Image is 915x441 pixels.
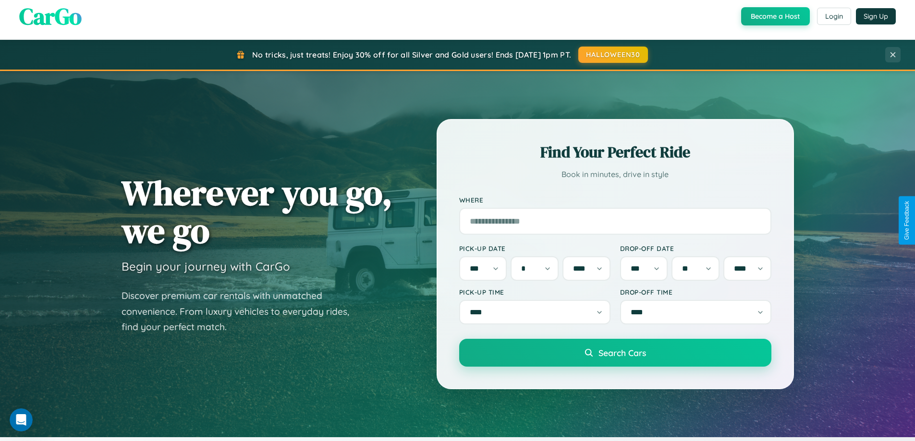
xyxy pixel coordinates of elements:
label: Where [459,196,771,204]
button: Become a Host [741,7,810,25]
label: Drop-off Date [620,244,771,252]
h3: Begin your journey with CarGo [122,259,290,274]
button: HALLOWEEN30 [578,47,648,63]
iframe: Intercom live chat [10,408,33,431]
label: Pick-up Date [459,244,610,252]
button: Sign Up [856,8,896,24]
button: Search Cars [459,339,771,367]
span: Search Cars [598,347,646,358]
label: Drop-off Time [620,288,771,296]
p: Book in minutes, drive in style [459,167,771,181]
label: Pick-up Time [459,288,610,296]
h2: Find Your Perfect Ride [459,142,771,163]
p: Discover premium car rentals with unmatched convenience. From luxury vehicles to everyday rides, ... [122,288,362,335]
button: Login [817,8,851,25]
span: CarGo [19,0,82,32]
h1: Wherever you go, we go [122,174,392,250]
span: No tricks, just treats! Enjoy 30% off for all Silver and Gold users! Ends [DATE] 1pm PT. [252,50,571,60]
div: Give Feedback [903,201,910,240]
